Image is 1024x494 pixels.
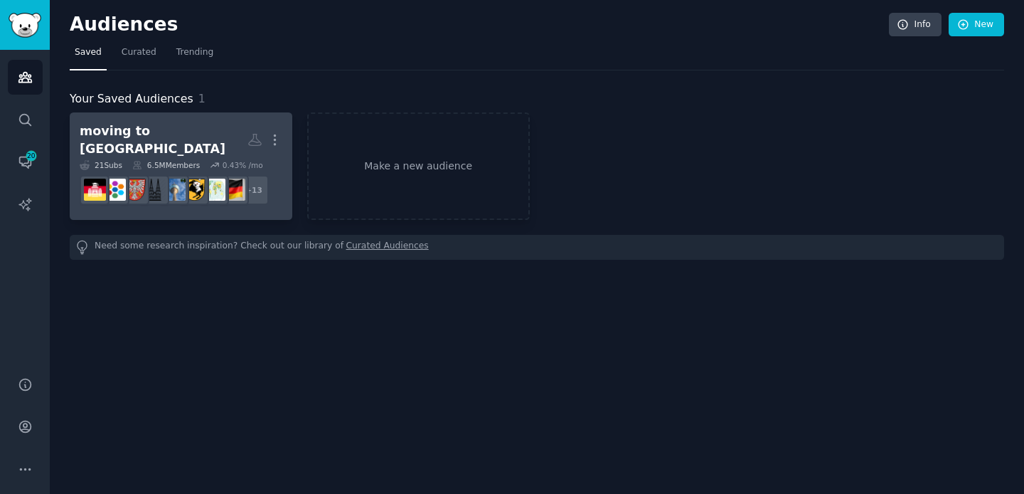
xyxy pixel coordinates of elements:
a: Info [889,13,942,37]
span: Curated [122,46,156,59]
img: studyinGermany [223,179,245,201]
span: Trending [176,46,213,59]
span: Saved [75,46,102,59]
a: Curated [117,41,161,70]
h2: Audiences [70,14,889,36]
img: Coracle [104,179,126,201]
a: 20 [8,144,43,179]
div: 6.5M Members [132,160,200,170]
img: duesseldorf [164,179,186,201]
span: 20 [25,151,38,161]
a: Curated Audiences [346,240,429,255]
div: + 13 [239,175,269,205]
img: cologne [144,179,166,201]
a: Make a new audience [307,112,530,220]
div: 21 Sub s [80,160,122,170]
span: 1 [198,92,206,105]
img: GummySearch logo [9,13,41,38]
img: frankfurt [124,179,146,201]
div: Need some research inspiration? Check out our library of [70,235,1004,260]
a: Trending [171,41,218,70]
img: stuttgart [183,179,206,201]
img: studying_in_germany [84,179,106,201]
div: 0.43 % /mo [223,160,263,170]
a: New [949,13,1004,37]
img: IWantOut [203,179,225,201]
a: Saved [70,41,107,70]
span: Your Saved Audiences [70,90,193,108]
div: moving to [GEOGRAPHIC_DATA] [80,122,247,157]
a: moving to [GEOGRAPHIC_DATA]21Subs6.5MMembers0.43% /mo+13studyinGermanyIWantOutstuttgartduesseldor... [70,112,292,220]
